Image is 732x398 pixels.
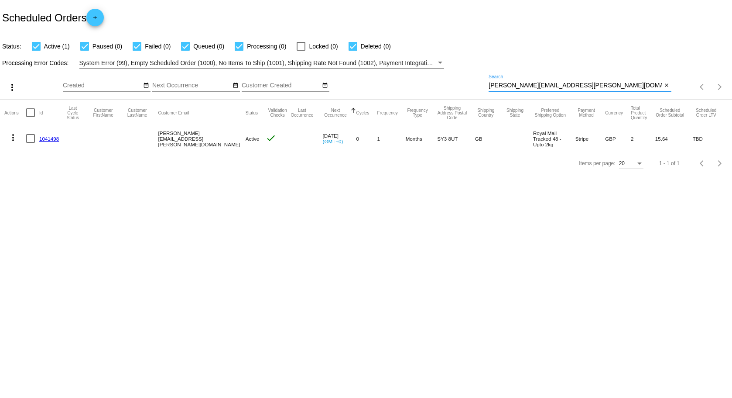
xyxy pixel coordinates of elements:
[619,160,625,166] span: 20
[575,108,598,118] button: Change sorting for PaymentMethod.Type
[361,41,391,52] span: Deleted (0)
[619,161,643,167] mat-select: Items per page:
[322,82,328,89] mat-icon: date_range
[323,108,349,118] button: Change sorting for NextOccurrenceUtc
[124,108,151,118] button: Change sorting for CustomerLastName
[247,41,286,52] span: Processing (0)
[575,126,605,151] mat-cell: Stripe
[39,110,43,115] button: Change sorting for Id
[246,136,260,142] span: Active
[489,82,662,89] input: Search
[323,138,343,144] a: (GMT+0)
[145,41,171,52] span: Failed (0)
[406,108,430,118] button: Change sorting for FrequencyType
[39,136,59,142] a: 1041498
[63,82,141,89] input: Created
[242,82,320,89] input: Customer Created
[475,108,497,118] button: Change sorting for ShippingCountry
[63,106,82,120] button: Change sorting for LastProcessingCycleId
[655,108,685,118] button: Change sorting for Subtotal
[90,108,116,118] button: Change sorting for CustomerFirstName
[193,41,224,52] span: Queued (0)
[631,100,655,126] mat-header-cell: Total Product Quantity
[711,155,729,172] button: Next page
[664,82,670,89] mat-icon: close
[2,9,104,26] h2: Scheduled Orders
[79,58,445,69] mat-select: Filter by Processing Error Codes
[662,81,671,90] button: Clear
[659,160,680,166] div: 1 - 1 of 1
[475,126,505,151] mat-cell: GB
[4,100,26,126] mat-header-cell: Actions
[356,126,377,151] mat-cell: 0
[266,100,289,126] mat-header-cell: Validation Checks
[266,133,276,143] mat-icon: check
[655,126,693,151] mat-cell: 15.64
[694,155,711,172] button: Previous page
[152,82,231,89] input: Next Occurrence
[693,108,720,118] button: Change sorting for LifetimeValue
[631,126,655,151] mat-cell: 2
[8,132,18,143] mat-icon: more_vert
[377,110,397,115] button: Change sorting for Frequency
[377,126,405,151] mat-cell: 1
[533,126,575,151] mat-cell: Royal Mail Tracked 48 - Upto 2kg
[2,59,69,66] span: Processing Error Codes:
[605,126,631,151] mat-cell: GBP
[44,41,70,52] span: Active (1)
[505,108,525,118] button: Change sorting for ShippingState
[694,78,711,96] button: Previous page
[90,14,100,25] mat-icon: add
[579,160,615,166] div: Items per page:
[693,126,728,151] mat-cell: TBD
[406,126,438,151] mat-cell: Months
[533,108,568,118] button: Change sorting for PreferredShippingOption
[437,126,475,151] mat-cell: SY3 8UT
[233,82,239,89] mat-icon: date_range
[2,43,21,50] span: Status:
[605,110,623,115] button: Change sorting for CurrencyIso
[309,41,338,52] span: Locked (0)
[158,126,245,151] mat-cell: [PERSON_NAME][EMAIL_ADDRESS][PERSON_NAME][DOMAIN_NAME]
[356,110,369,115] button: Change sorting for Cycles
[323,126,356,151] mat-cell: [DATE]
[158,110,189,115] button: Change sorting for CustomerEmail
[711,78,729,96] button: Next page
[289,108,315,118] button: Change sorting for LastOccurrenceUtc
[246,110,258,115] button: Change sorting for Status
[143,82,149,89] mat-icon: date_range
[437,106,467,120] button: Change sorting for ShippingPostcode
[7,82,17,93] mat-icon: more_vert
[92,41,122,52] span: Paused (0)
